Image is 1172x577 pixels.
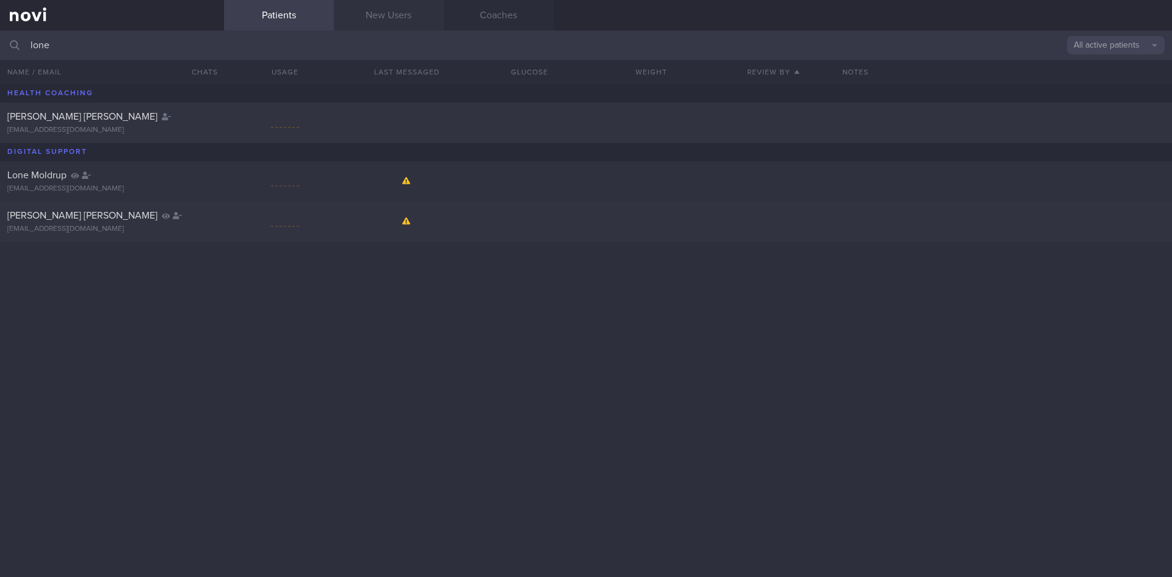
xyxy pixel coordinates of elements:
button: Review By [712,60,834,84]
div: [EMAIL_ADDRESS][DOMAIN_NAME] [7,126,217,135]
button: Chats [175,60,224,84]
span: Lone Moldrup [7,170,67,180]
div: Notes [835,60,1172,84]
button: All active patients [1067,36,1165,54]
span: [PERSON_NAME] [PERSON_NAME] [7,211,157,220]
div: [EMAIL_ADDRESS][DOMAIN_NAME] [7,184,217,194]
div: [EMAIL_ADDRESS][DOMAIN_NAME] [7,225,217,234]
span: [PERSON_NAME] [PERSON_NAME] [7,112,157,122]
button: Last Messaged [346,60,468,84]
button: Weight [590,60,712,84]
div: Usage [224,60,346,84]
button: Glucose [468,60,590,84]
